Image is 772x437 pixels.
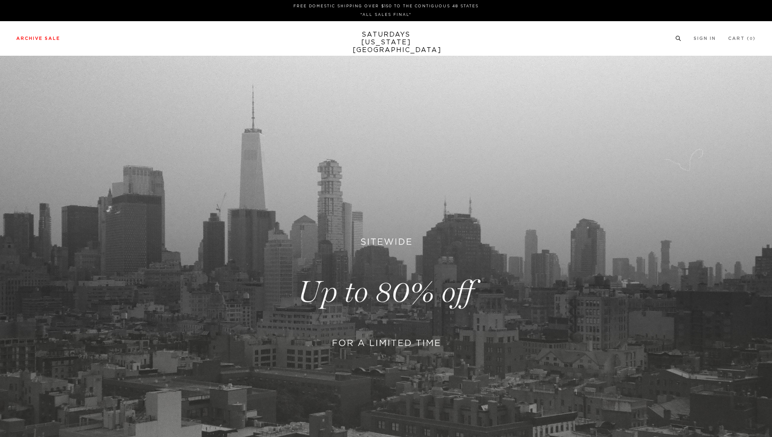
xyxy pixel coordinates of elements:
[728,36,756,41] a: Cart (0)
[16,36,60,41] a: Archive Sale
[20,12,752,18] p: *ALL SALES FINAL*
[694,36,716,41] a: Sign In
[750,37,753,41] small: 0
[353,31,420,54] a: SATURDAYS[US_STATE][GEOGRAPHIC_DATA]
[20,3,752,9] p: FREE DOMESTIC SHIPPING OVER $150 TO THE CONTIGUOUS 48 STATES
